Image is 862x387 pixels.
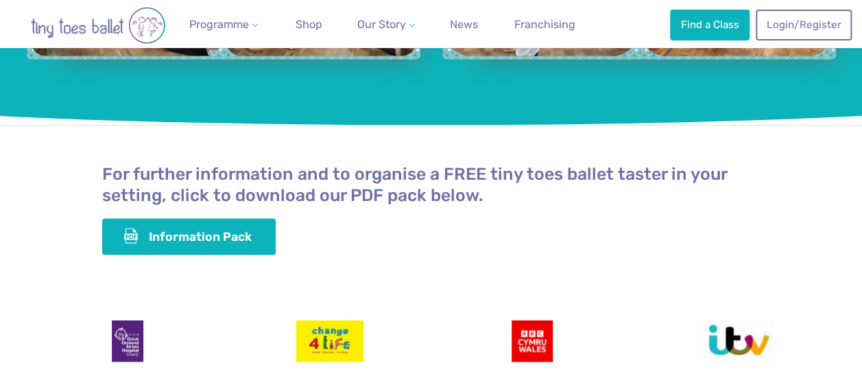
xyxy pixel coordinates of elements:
span: Programme [189,18,249,31]
span: News [450,18,478,31]
a: Programme [184,11,263,38]
a: News [444,11,483,38]
img: tiny toes ballet [16,7,180,44]
span: Shop [296,18,322,31]
a: Shop [290,11,328,38]
a: Franchising [509,11,581,38]
a: Our Story [352,11,420,38]
h4: For further information and to organise a FREE tiny toes ballet taster in your setting, click to ... [102,163,761,206]
span: Franchising [514,18,575,31]
span: Our Story [357,18,406,31]
a: Find a Class [670,10,750,40]
a: Information Pack [102,218,276,255]
a: Login/Register [756,10,852,40]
